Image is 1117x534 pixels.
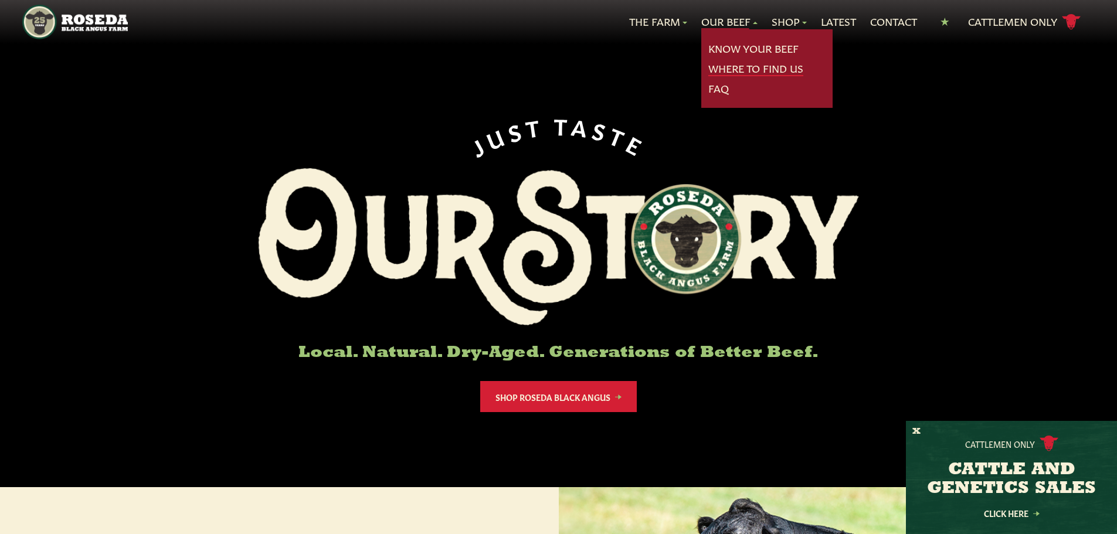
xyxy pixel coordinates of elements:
[959,509,1064,517] a: Click Here
[259,168,859,325] img: Roseda Black Aangus Farm
[505,116,528,143] span: S
[22,5,127,39] img: https://roseda.com/wp-content/uploads/2021/05/roseda-25-header.png
[466,131,491,159] span: J
[590,117,613,144] span: S
[772,14,807,29] a: Shop
[921,461,1102,498] h3: CATTLE AND GENETICS SALES
[965,438,1035,450] p: Cattlemen Only
[708,61,803,76] a: Where To Find Us
[870,14,917,29] a: Contact
[821,14,856,29] a: Latest
[708,81,729,96] a: FAQ
[912,426,921,438] button: X
[624,130,651,159] span: E
[554,113,573,137] span: T
[1040,436,1058,451] img: cattle-icon.svg
[607,122,633,151] span: T
[571,113,593,139] span: A
[482,121,510,151] span: U
[708,41,799,56] a: Know Your Beef
[629,14,687,29] a: The Farm
[480,381,637,412] a: Shop Roseda Black Angus
[701,14,758,29] a: Our Beef
[524,113,546,139] span: T
[259,344,859,362] h6: Local. Natural. Dry-Aged. Generations of Better Beef.
[968,12,1081,32] a: Cattlemen Only
[466,113,652,159] div: JUST TASTE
